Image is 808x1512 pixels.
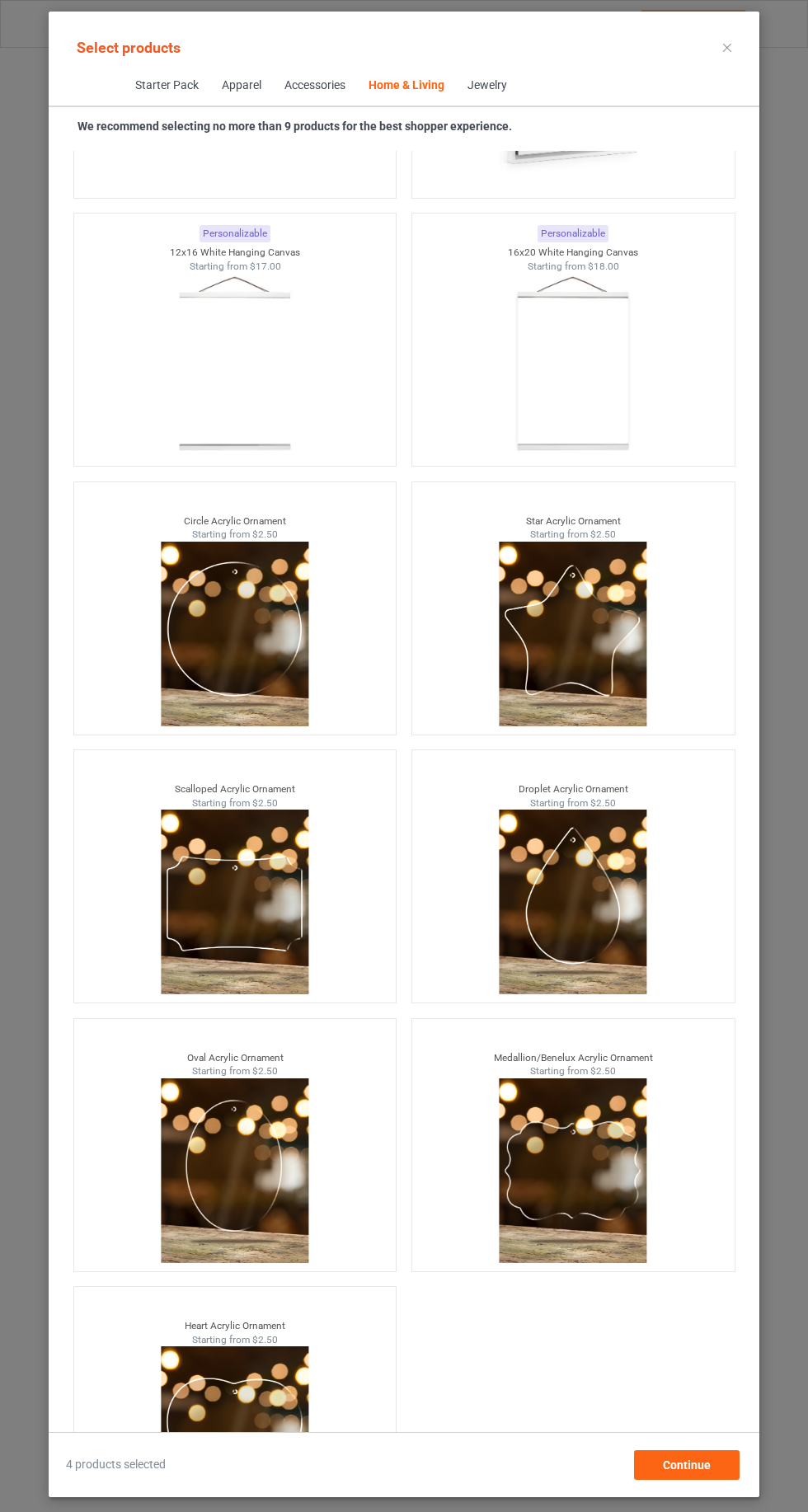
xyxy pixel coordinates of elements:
[588,261,619,272] span: $18.00
[284,77,345,94] div: Accessories
[74,1064,397,1078] div: Starting from
[412,260,735,274] div: Starting from
[74,1333,397,1347] div: Starting from
[249,261,280,272] span: $17.00
[77,39,181,56] span: Select products
[499,810,646,994] img: drop-thumbnail.png
[412,782,735,796] div: Droplet Acrylic Ornament
[161,1078,308,1263] img: oval-thumbnail.png
[252,528,278,540] span: $2.50
[252,1334,278,1345] span: $2.50
[412,246,735,260] div: 16x20 White Hanging Canvas
[66,1457,166,1473] span: 4 products selected
[221,77,261,94] div: Apparel
[368,77,444,94] div: Home & Living
[161,542,308,726] img: circle-thumbnail.png
[200,225,270,242] div: Personalizable
[538,225,608,242] div: Personalizable
[78,120,512,133] strong: We recommend selecting no more than 9 products for the best shopper experience.
[74,1051,397,1065] div: Oval Acrylic Ornament
[412,514,735,528] div: Star Acrylic Ornament
[161,810,308,994] img: scalloped-thumbnail.png
[74,514,397,528] div: Circle Acrylic Ornament
[412,1051,735,1065] div: Medallion/Benelux Acrylic Ornament
[412,1064,735,1078] div: Starting from
[74,260,397,274] div: Starting from
[663,1458,711,1472] span: Continue
[74,1319,397,1333] div: Heart Acrylic Ornament
[634,1450,740,1480] div: Continue
[467,77,506,94] div: Jewelry
[412,796,735,810] div: Starting from
[499,1078,646,1263] img: medallion-thumbnail.png
[74,528,397,542] div: Starting from
[590,797,616,809] span: $2.50
[252,1065,278,1077] span: $2.50
[499,273,646,458] img: regular.jpg
[412,528,735,542] div: Starting from
[74,246,397,260] div: 12x16 White Hanging Canvas
[161,273,308,458] img: regular.jpg
[499,542,646,726] img: star-thumbnail.png
[74,796,397,810] div: Starting from
[74,782,397,796] div: Scalloped Acrylic Ornament
[590,1065,616,1077] span: $2.50
[252,797,278,809] span: $2.50
[123,66,209,106] span: Starter Pack
[590,528,616,540] span: $2.50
